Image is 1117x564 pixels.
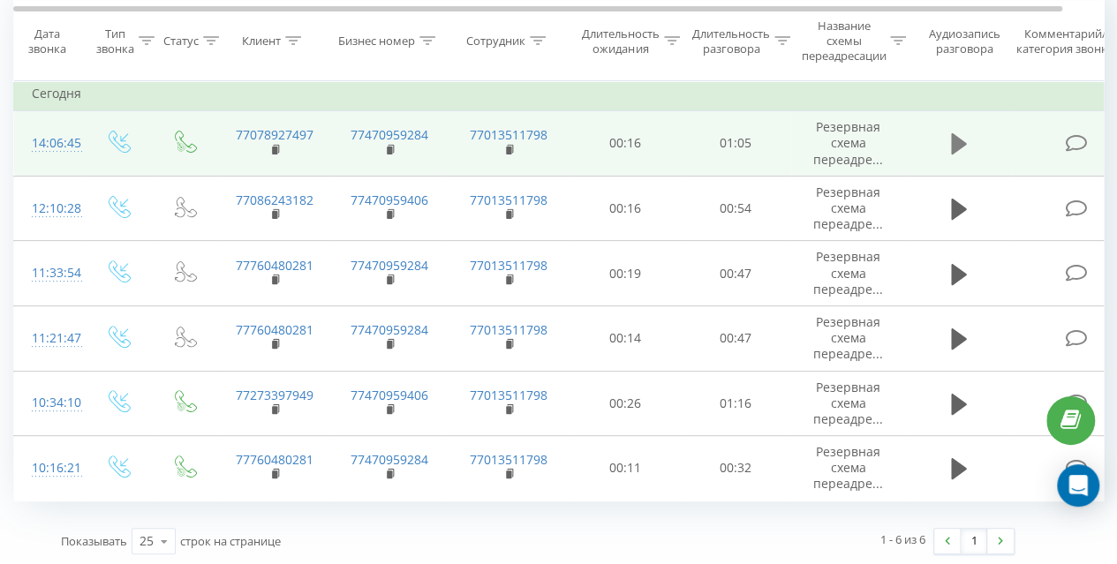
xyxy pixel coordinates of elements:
[338,34,415,49] div: Бизнес номер
[813,118,883,167] span: Резервная схема переадре...
[236,257,313,274] a: 77760480281
[681,305,791,371] td: 00:47
[163,34,199,49] div: Статус
[570,305,681,371] td: 00:14
[236,321,313,338] a: 77760480281
[681,111,791,177] td: 01:05
[14,26,79,56] div: Дата звонка
[470,321,547,338] a: 77013511798
[351,192,428,208] a: 77470959406
[570,371,681,436] td: 00:26
[351,451,428,468] a: 77470959284
[32,451,67,485] div: 10:16:21
[813,313,883,362] span: Резервная схема переадре...
[351,321,428,338] a: 77470959284
[570,111,681,177] td: 00:16
[570,436,681,501] td: 00:11
[32,126,67,161] div: 14:06:45
[470,451,547,468] a: 77013511798
[236,192,313,208] a: 77086243182
[813,379,883,427] span: Резервная схема переадре...
[692,26,770,56] div: Длительность разговора
[582,26,660,56] div: Длительность ожидания
[470,387,547,403] a: 77013511798
[961,529,987,553] a: 1
[470,257,547,274] a: 77013511798
[570,176,681,241] td: 00:16
[61,533,127,549] span: Показывать
[32,192,67,226] div: 12:10:28
[32,321,67,356] div: 11:21:47
[813,443,883,492] span: Резервная схема переадре...
[470,192,547,208] a: 77013511798
[236,451,313,468] a: 77760480281
[921,26,1007,56] div: Аудиозапись разговора
[470,126,547,143] a: 77013511798
[32,256,67,290] div: 11:33:54
[681,436,791,501] td: 00:32
[236,387,313,403] a: 77273397949
[801,19,886,64] div: Название схемы переадресации
[570,241,681,306] td: 00:19
[351,257,428,274] a: 77470959284
[140,532,154,550] div: 25
[96,26,134,56] div: Тип звонка
[242,34,281,49] div: Клиент
[32,386,67,420] div: 10:34:10
[236,126,313,143] a: 77078927497
[180,533,281,549] span: строк на странице
[681,241,791,306] td: 00:47
[880,530,925,548] div: 1 - 6 из 6
[351,126,428,143] a: 77470959284
[1014,26,1117,56] div: Комментарий/категория звонка
[813,248,883,297] span: Резервная схема переадре...
[466,34,525,49] div: Сотрудник
[681,371,791,436] td: 01:16
[1057,464,1099,507] div: Open Intercom Messenger
[681,176,791,241] td: 00:54
[351,387,428,403] a: 77470959406
[813,184,883,232] span: Резервная схема переадре...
